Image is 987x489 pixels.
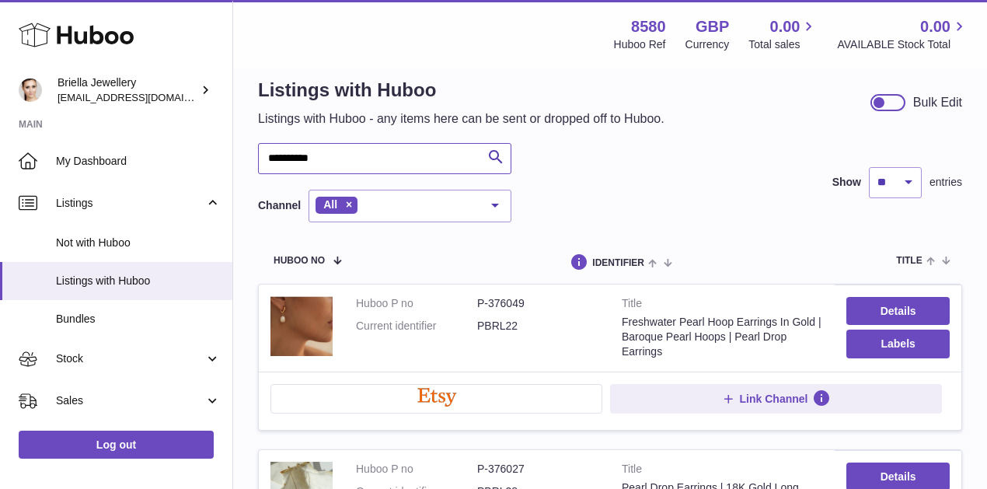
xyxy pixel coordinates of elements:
[685,37,730,52] div: Currency
[610,384,942,414] button: Link Channel
[846,330,950,358] button: Labels
[323,198,337,211] span: All
[740,392,808,406] span: Link Channel
[56,312,221,327] span: Bundles
[258,110,664,127] p: Listings with Huboo - any items here can be sent or dropped off to Huboo.
[56,351,204,366] span: Stock
[56,236,221,250] span: Not with Huboo
[748,16,818,52] a: 0.00 Total sales
[58,75,197,105] div: Briella Jewellery
[622,315,823,359] div: Freshwater Pearl Hoop Earrings In Gold | Baroque Pearl Hoops | Pearl Drop Earrings
[477,462,598,477] dd: P-376027
[58,91,228,103] span: [EMAIL_ADDRESS][DOMAIN_NAME]
[929,175,962,190] span: entries
[477,296,598,311] dd: P-376049
[356,462,477,477] dt: Huboo P no
[832,175,861,190] label: Show
[748,37,818,52] span: Total sales
[592,258,644,268] span: identifier
[770,16,800,37] span: 0.00
[274,256,325,266] span: Huboo no
[258,198,301,213] label: Channel
[56,274,221,288] span: Listings with Huboo
[477,319,598,334] dd: PBRL22
[920,16,950,37] span: 0.00
[696,16,729,37] strong: GBP
[631,16,666,37] strong: 8580
[56,196,204,211] span: Listings
[622,462,823,480] strong: Title
[258,78,664,103] h1: Listings with Huboo
[356,296,477,311] dt: Huboo P no
[19,79,42,102] img: hello@briellajewellery.com
[56,154,221,169] span: My Dashboard
[356,319,477,334] dt: Current identifier
[913,94,962,111] div: Bulk Edit
[622,296,823,315] strong: Title
[837,37,968,52] span: AVAILABLE Stock Total
[896,256,922,266] span: title
[270,296,333,355] img: Freshwater Pearl Hoop Earrings In Gold | Baroque Pearl Hoops | Pearl Drop Earrings
[19,431,214,459] a: Log out
[397,388,476,407] img: etsy-logo.png
[846,297,950,325] a: Details
[56,393,204,408] span: Sales
[614,37,666,52] div: Huboo Ref
[837,16,968,52] a: 0.00 AVAILABLE Stock Total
